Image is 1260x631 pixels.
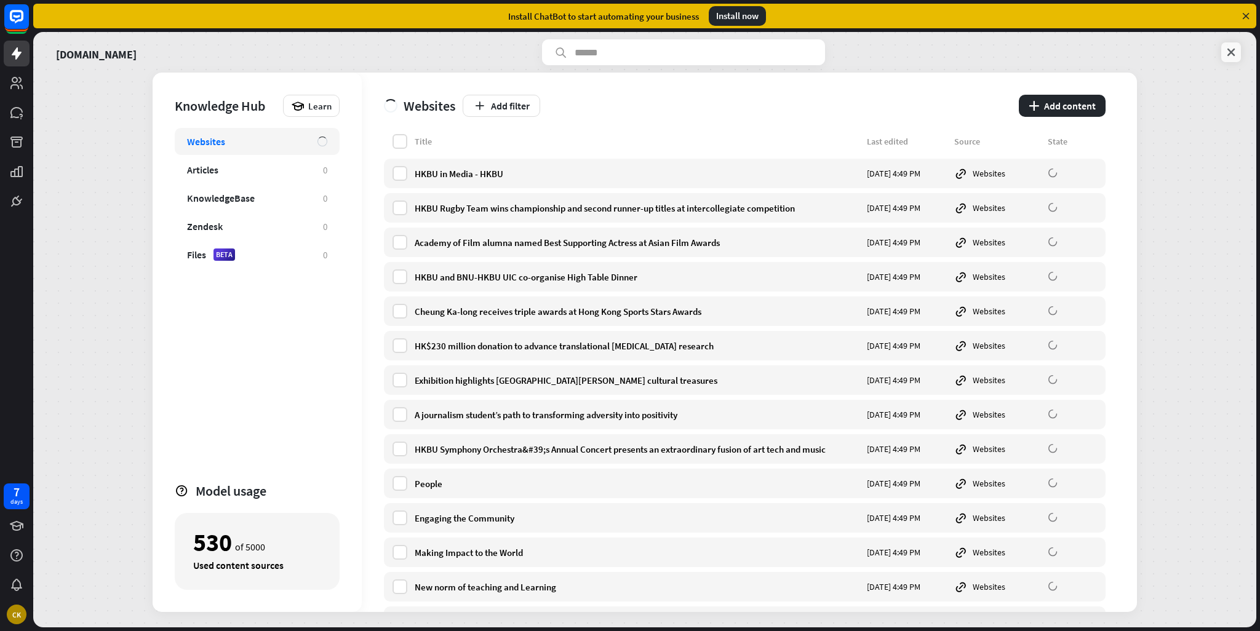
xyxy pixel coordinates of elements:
[415,581,859,593] div: New norm of teaching and Learning
[508,10,699,22] div: Install ChatBot to start automating your business
[415,340,859,352] div: HK$230 million donation to advance translational [MEDICAL_DATA] research
[954,408,1040,421] div: Websites
[954,136,1040,147] div: Source
[323,164,327,176] div: 0
[954,236,1040,249] div: Websites
[954,167,1040,180] div: Websites
[7,605,26,624] div: CK
[954,546,1040,559] div: Websites
[954,477,1040,490] div: Websites
[867,136,947,147] div: Last edited
[463,95,540,117] button: Add filter
[193,559,321,571] div: Used content sources
[867,237,947,248] div: [DATE] 4:49 PM
[308,100,332,112] span: Learn
[415,306,859,317] div: Cheung Ka-long receives triple awards at Hong Kong Sports Stars Awards
[415,168,859,180] div: HKBU in Media - HKBU
[323,221,327,232] div: 0
[1019,95,1106,117] button: plusAdd content
[4,483,30,509] a: 7 days
[954,339,1040,352] div: Websites
[323,192,327,204] div: 0
[415,375,859,386] div: Exhibition highlights [GEOGRAPHIC_DATA][PERSON_NAME] cultural treasures
[187,164,218,176] div: Articles
[954,442,1040,456] div: Websites
[10,5,47,42] button: Open LiveChat chat widget
[867,375,947,386] div: [DATE] 4:49 PM
[867,478,947,489] div: [DATE] 4:49 PM
[187,135,225,148] div: Websites
[867,512,947,523] div: [DATE] 4:49 PM
[415,478,859,490] div: People
[954,201,1040,215] div: Websites
[867,409,947,420] div: [DATE] 4:49 PM
[867,581,947,592] div: [DATE] 4:49 PM
[954,270,1040,284] div: Websites
[323,249,327,261] div: 0
[415,136,859,147] div: Title
[867,202,947,213] div: [DATE] 4:49 PM
[954,580,1040,593] div: Websites
[709,6,766,26] div: Install now
[196,482,340,499] div: Model usage
[175,97,277,114] div: Knowledge Hub
[1048,136,1097,147] div: State
[187,248,206,261] div: Files
[213,248,235,261] div: BETA
[415,547,859,558] div: Making Impact to the World
[384,97,455,114] div: Websites
[415,237,859,248] div: Academy of Film alumna named Best Supporting Actress at Asian Film Awards
[1029,101,1039,111] i: plus
[867,168,947,179] div: [DATE] 4:49 PM
[193,532,321,553] div: of 5000
[954,373,1040,387] div: Websites
[867,443,947,454] div: [DATE] 4:49 PM
[187,192,255,204] div: KnowledgeBase
[867,306,947,317] div: [DATE] 4:49 PM
[415,443,859,455] div: HKBU Symphony Orchestra&#39;s Annual Concert presents an extraordinary fusion of art tech and music
[187,220,223,232] div: Zendesk
[867,271,947,282] div: [DATE] 4:49 PM
[415,512,859,524] div: Engaging the Community
[867,547,947,558] div: [DATE] 4:49 PM
[415,271,859,283] div: HKBU and BNU-HKBU UIC co-organise High Table Dinner
[415,202,859,214] div: HKBU Rugby Team wins championship and second runner-up titles at intercollegiate competition
[56,39,137,65] a: [DOMAIN_NAME]
[14,486,20,498] div: 7
[954,511,1040,525] div: Websites
[867,340,947,351] div: [DATE] 4:49 PM
[193,532,232,553] div: 530
[415,409,859,421] div: A journalism student’s path to transforming adversity into positivity
[954,304,1040,318] div: Websites
[10,498,23,506] div: days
